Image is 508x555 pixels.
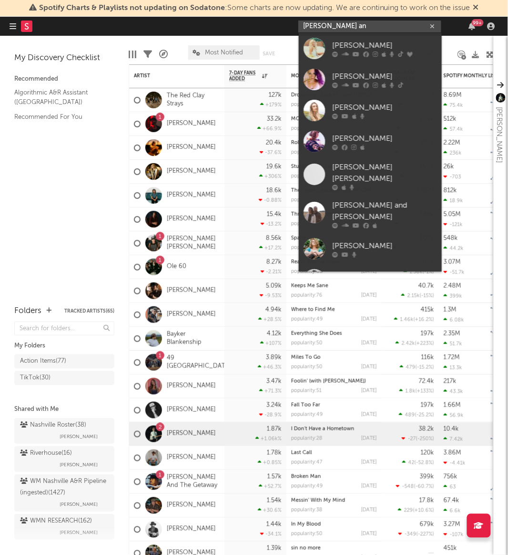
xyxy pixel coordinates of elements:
div: 3.47k [266,378,282,385]
div: Keeps Me Sane [291,283,377,289]
div: 67.4k [444,498,459,504]
div: -703 [444,174,461,180]
div: [DATE] [361,388,377,394]
div: emilyanngarza [332,272,437,283]
div: 1.87k [267,426,282,432]
a: [PERSON_NAME] [167,215,216,223]
div: Most Recent Track [291,73,363,79]
div: -28.9 % [259,412,282,418]
div: popularity: 59 [291,150,323,155]
div: sin no more [291,546,377,551]
div: +179 % [260,102,282,108]
div: ( ) [399,412,434,418]
div: Fall Too Far [291,403,377,408]
div: 756k [444,474,457,480]
span: -227 % [418,532,433,537]
div: Action Items ( 77 ) [20,356,66,367]
div: [PERSON_NAME] [332,102,437,114]
div: 197k [421,331,434,337]
a: [PERSON_NAME] [299,95,442,126]
div: ( ) [398,507,434,513]
span: +133 % [417,389,433,394]
div: Riverhouse ( 16 ) [20,448,72,459]
a: Messin' With My Mind [291,498,345,503]
div: [PERSON_NAME] and [PERSON_NAME] [332,200,437,223]
span: -15.2 % [417,365,433,370]
span: -349 [405,532,417,537]
a: Algorithmic A&R Assistant ([GEOGRAPHIC_DATA]) [14,87,105,107]
div: popularity: 39 [291,102,323,107]
div: Space [291,236,377,241]
a: emilyanngarza [299,264,442,295]
div: 2.48M [444,283,461,289]
a: Really Wanna Know [291,260,340,265]
a: [PERSON_NAME] [167,502,216,510]
a: MONEY WELL SPENT [291,116,342,122]
div: I Don't Have a Hometown [291,427,377,432]
div: 7.42k [444,436,463,442]
a: Everything She Does [291,331,342,336]
div: 415k [421,307,434,313]
a: The Red Clay Strays [167,92,220,108]
a: Miles To Go [291,355,321,360]
div: popularity: 49 [291,412,323,418]
div: -107k [444,532,464,538]
div: Filters [143,41,152,68]
div: 2.35M [444,331,460,337]
div: 1.57k [267,474,282,480]
div: [DATE] [361,269,377,274]
div: -0.88 % [259,197,282,203]
span: -548 [402,484,414,490]
div: 399k [420,474,434,480]
div: 10.4k [444,426,459,432]
div: popularity: 38 [291,174,323,179]
div: 3.27M [444,522,460,528]
a: [PERSON_NAME] And The Getaway [167,474,220,490]
div: [DATE] [361,317,377,322]
div: 812k [444,188,457,194]
div: 4.94k [265,307,282,313]
a: Action Items(77) [14,354,114,368]
div: 197k [421,402,434,408]
div: popularity: 66 [291,269,323,274]
span: 1.38k [410,270,423,275]
div: Last Call [291,450,377,456]
div: [DATE] [361,508,377,513]
div: 8.69M [444,92,462,98]
span: -60.7 % [416,484,433,490]
div: ( ) [399,388,434,394]
span: -25.2 % [417,413,433,418]
div: 1.72M [444,355,460,361]
div: popularity: 50 [291,365,323,370]
div: +28.5 % [258,316,282,323]
a: [PERSON_NAME] [299,33,442,64]
a: WM Nashville A&R Pipeline (ingested)(1427)[PERSON_NAME] [14,474,114,512]
div: Where to Find Me [291,307,377,313]
div: 4.12k [267,331,282,337]
div: Really Wanna Know [291,260,377,265]
a: Drowning - Live AF from [PERSON_NAME] [291,93,395,98]
div: 63 [444,484,456,490]
div: 99 + [472,19,484,26]
div: 26k [444,164,454,170]
a: Fall Too Far [291,403,320,408]
div: 3.89k [266,355,282,361]
div: [DATE] [361,412,377,418]
span: 229 [404,508,413,513]
div: [PERSON_NAME] [332,241,437,252]
div: 512k [444,116,457,122]
div: popularity: 47 [291,460,323,465]
div: The Great Caucasian God [291,188,377,193]
div: [PERSON_NAME] [PERSON_NAME] [332,162,437,185]
div: ( ) [398,531,434,537]
span: +223 % [417,341,433,346]
div: 20.4k [266,140,282,146]
div: [DATE] [361,484,377,489]
div: ( ) [400,364,434,370]
span: 2.42k [402,341,415,346]
div: [PERSON_NAME] [332,71,437,83]
div: 1.39k [267,545,282,552]
div: popularity: 49 [291,317,323,322]
div: Edit Columns [129,41,136,68]
a: Rollin' Stone - Piano Version [291,140,362,146]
